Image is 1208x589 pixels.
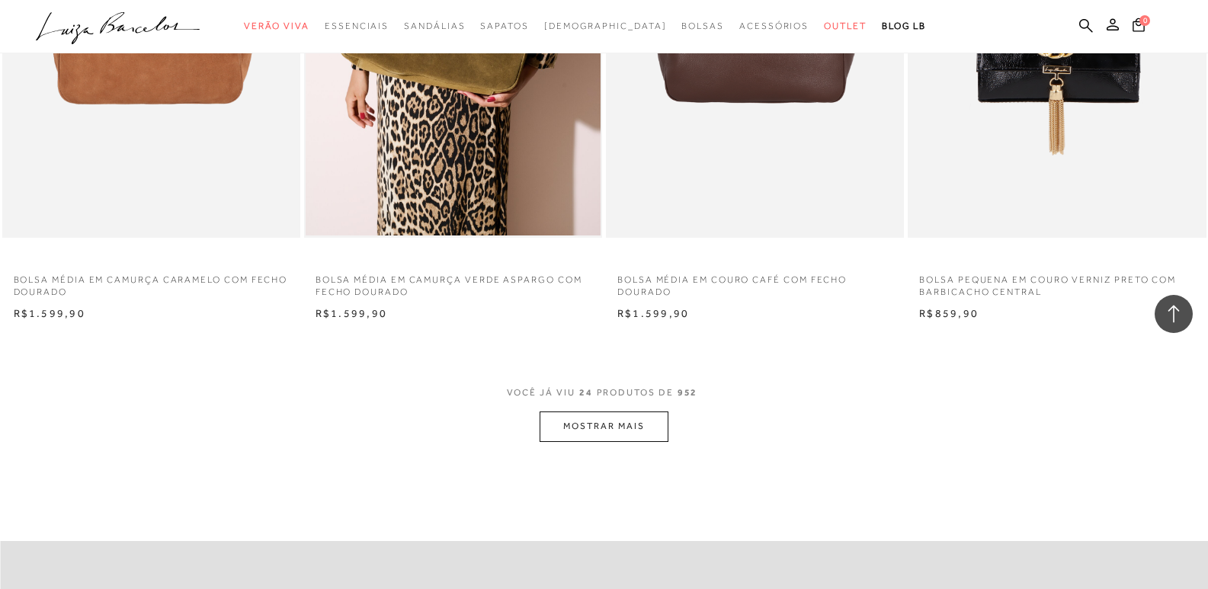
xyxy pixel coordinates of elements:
a: categoryNavScreenReaderText [325,12,389,40]
a: BOLSA MÉDIA EM CAMURÇA VERDE ASPARGO COM FECHO DOURADO [304,264,602,299]
a: BOLSA MÉDIA EM CAMURÇA CARAMELO COM FECHO DOURADO [2,264,300,299]
a: BOLSA MÉDIA EM COURO CAFÉ COM FECHO DOURADO [606,264,904,299]
span: Sandálias [404,21,465,31]
span: 952 [678,387,698,398]
button: MOSTRAR MAIS [540,411,668,441]
span: 24 [579,387,593,398]
span: R$859,90 [919,307,979,319]
span: R$1.599,90 [617,307,689,319]
a: categoryNavScreenReaderText [480,12,528,40]
span: R$1.599,90 [316,307,387,319]
span: Outlet [824,21,867,31]
a: noSubCategoriesText [544,12,667,40]
a: categoryNavScreenReaderText [681,12,724,40]
span: BLOG LB [882,21,926,31]
span: Acessórios [739,21,809,31]
a: categoryNavScreenReaderText [244,12,309,40]
span: 0 [1139,15,1150,26]
span: R$1.599,90 [14,307,85,319]
span: Sapatos [480,21,528,31]
a: BLOG LB [882,12,926,40]
a: BOLSA PEQUENA EM COURO VERNIZ PRETO COM BARBICACHO CENTRAL [908,264,1206,299]
span: Bolsas [681,21,724,31]
a: categoryNavScreenReaderText [739,12,809,40]
span: Verão Viva [244,21,309,31]
a: categoryNavScreenReaderText [404,12,465,40]
span: VOCÊ JÁ VIU PRODUTOS DE [507,387,702,398]
span: [DEMOGRAPHIC_DATA] [544,21,667,31]
button: 0 [1128,17,1149,37]
a: categoryNavScreenReaderText [824,12,867,40]
span: Essenciais [325,21,389,31]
